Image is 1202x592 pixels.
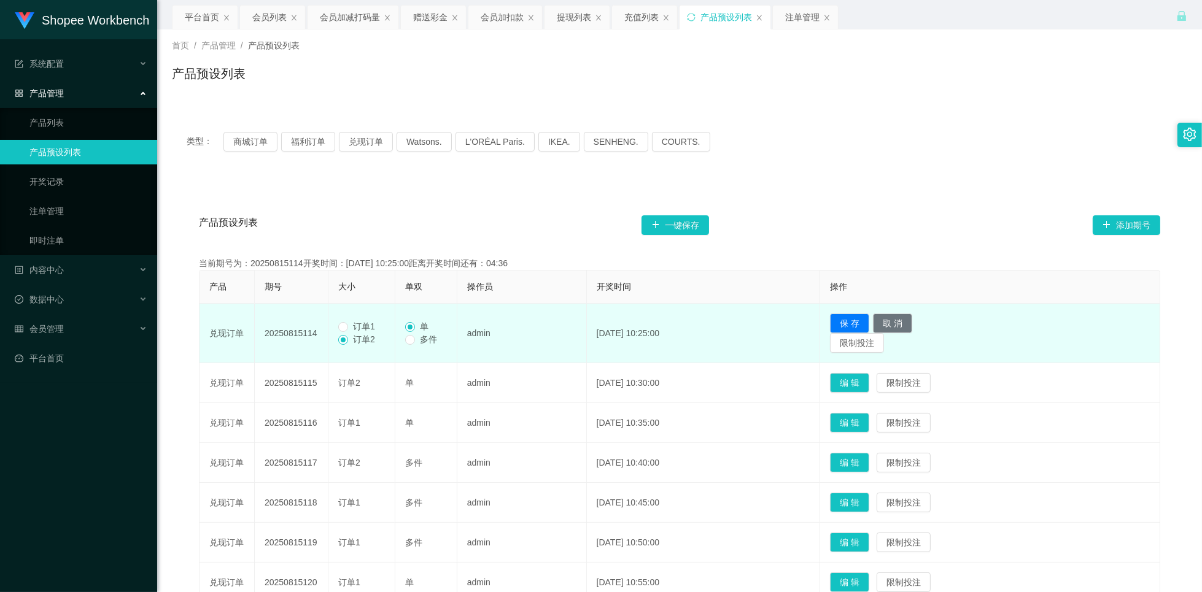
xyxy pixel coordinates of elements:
i: 图标: close [662,14,670,21]
i: 图标: setting [1183,128,1196,141]
div: 充值列表 [624,6,659,29]
button: SENHENG. [584,132,648,152]
i: 图标: lock [1176,10,1187,21]
div: 会员加减打码量 [320,6,380,29]
img: logo.9652507e.png [15,12,34,29]
span: 多件 [415,334,442,344]
i: 图标: close [223,14,230,21]
span: 多件 [405,498,422,507]
span: 订单1 [338,537,360,547]
span: 首页 [172,40,189,50]
button: 限制投注 [830,333,884,353]
td: [DATE] 10:45:00 [587,483,821,523]
span: 多件 [405,458,422,467]
td: 兑现订单 [200,363,255,403]
span: 操作员 [467,282,493,291]
span: 订单1 [338,498,360,507]
button: Watsons. [397,132,452,152]
td: admin [457,443,587,483]
a: 注单管理 [29,199,147,223]
i: 图标: table [15,325,23,333]
button: 兑现订单 [339,132,393,152]
i: 图标: close [823,14,831,21]
td: admin [457,523,587,563]
button: 编 辑 [830,572,869,592]
div: 注单管理 [785,6,820,29]
div: 当前期号为：20250815114开奖时间：[DATE] 10:25:00距离开奖时间还有：04:36 [199,257,1160,270]
span: 订单2 [348,334,380,344]
button: 保 存 [830,313,869,333]
td: 20250815117 [255,443,328,483]
td: 兑现订单 [200,403,255,443]
span: 单 [405,378,414,388]
button: 编 辑 [830,413,869,432]
button: 图标: plus添加期号 [1093,215,1160,235]
span: 大小 [338,282,355,291]
button: 限制投注 [877,373,931,393]
button: 图标: plus一键保存 [642,215,709,235]
i: 图标: close [290,14,298,21]
span: 期号 [265,282,282,291]
td: [DATE] 10:35:00 [587,403,821,443]
td: admin [457,483,587,523]
h1: Shopee Workbench [42,1,149,40]
span: 系统配置 [15,59,64,69]
button: L'ORÉAL Paris. [456,132,535,152]
a: 即时注单 [29,228,147,253]
span: 产品 [209,282,227,291]
span: 产品预设列表 [248,40,300,50]
div: 赠送彩金 [413,6,448,29]
button: 编 辑 [830,493,869,512]
span: 会员管理 [15,324,64,334]
span: 单双 [405,282,422,291]
td: admin [457,304,587,363]
span: 产品管理 [201,40,236,50]
div: 平台首页 [185,6,219,29]
span: 订单1 [338,418,360,428]
td: 20250815116 [255,403,328,443]
button: 编 辑 [830,532,869,552]
td: [DATE] 10:50:00 [587,523,821,563]
span: 多件 [405,537,422,547]
button: 取 消 [873,313,912,333]
td: [DATE] 10:30:00 [587,363,821,403]
i: 图标: form [15,60,23,68]
span: 订单2 [338,458,360,467]
span: 操作 [830,282,847,291]
div: 会员加扣款 [481,6,524,29]
span: 数据中心 [15,294,64,304]
span: 订单2 [338,378,360,388]
span: 订单1 [348,321,380,331]
span: 产品预设列表 [199,215,258,235]
button: 限制投注 [877,572,931,592]
td: [DATE] 10:40:00 [587,443,821,483]
i: 图标: check-circle-o [15,295,23,304]
i: 图标: close [384,14,391,21]
td: 兑现订单 [200,523,255,563]
td: 兑现订单 [200,443,255,483]
span: 内容中心 [15,265,64,275]
button: 编 辑 [830,453,869,472]
i: 图标: appstore-o [15,89,23,98]
button: 限制投注 [877,413,931,432]
i: 图标: sync [687,13,696,21]
a: 产品列表 [29,110,147,135]
td: 兑现订单 [200,483,255,523]
i: 图标: close [527,14,535,21]
button: 商城订单 [223,132,277,152]
button: 福利订单 [281,132,335,152]
td: [DATE] 10:25:00 [587,304,821,363]
i: 图标: close [595,14,602,21]
span: 单 [415,321,433,331]
td: 20250815118 [255,483,328,523]
button: COURTS. [652,132,710,152]
span: 产品管理 [15,88,64,98]
i: 图标: close [451,14,459,21]
a: 图标: dashboard平台首页 [15,346,147,371]
span: 订单1 [338,577,360,587]
span: 单 [405,418,414,428]
a: 开奖记录 [29,169,147,194]
button: 限制投注 [877,453,931,472]
button: 编 辑 [830,373,869,393]
span: 单 [405,577,414,587]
